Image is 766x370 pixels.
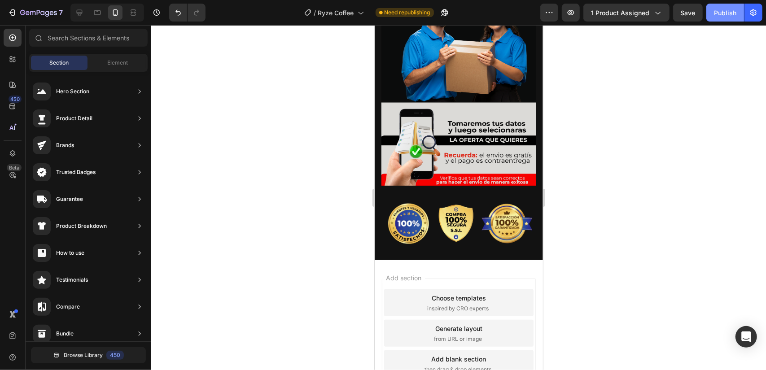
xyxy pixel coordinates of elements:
[385,9,430,17] span: Need republishing
[673,4,703,22] button: Save
[56,329,74,338] div: Bundle
[583,4,670,22] button: 1 product assigned
[706,4,744,22] button: Publish
[107,59,128,67] span: Element
[31,347,146,363] button: Browse Library450
[4,4,67,22] button: 7
[56,275,88,284] div: Testimonials
[50,340,117,348] span: then drag & drop elements
[56,302,80,311] div: Compare
[64,351,103,359] span: Browse Library
[106,351,124,360] div: 450
[9,96,22,103] div: 450
[56,195,83,204] div: Guarantee
[56,87,89,96] div: Hero Section
[7,164,22,171] div: Beta
[375,25,543,370] iframe: Design area
[591,8,649,17] span: 1 product assigned
[56,248,84,257] div: How to use
[169,4,206,22] div: Undo/Redo
[714,8,736,17] div: Publish
[50,59,69,67] span: Section
[56,114,92,123] div: Product Detail
[314,8,316,17] span: /
[735,326,757,348] div: Open Intercom Messenger
[29,29,148,47] input: Search Sections & Elements
[56,222,107,231] div: Product Breakdown
[56,168,96,177] div: Trusted Badges
[318,8,354,17] span: Ryze Coffee
[59,7,63,18] p: 7
[681,9,696,17] span: Save
[56,141,74,150] div: Brands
